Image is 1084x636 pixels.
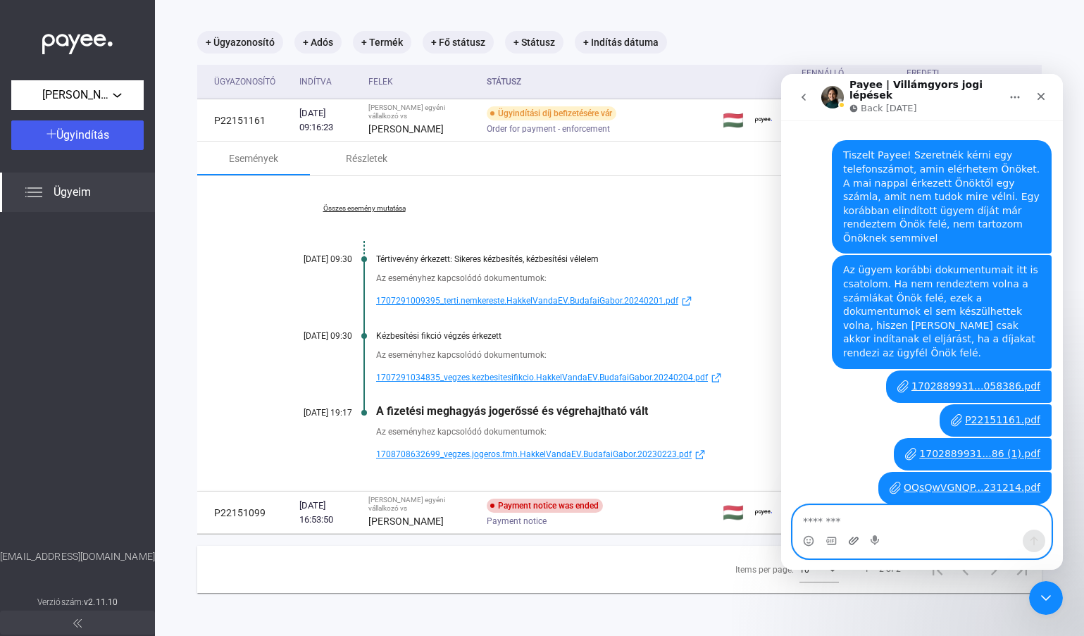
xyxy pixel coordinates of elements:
[708,373,725,383] img: external-link-blue
[376,292,971,309] a: 1707291009395_terti.nemkereste.HakkelVandaEV.BudafaiGabor.20240201.pdfexternal-link-blue
[46,129,56,139] img: plus-white.svg
[1029,581,1063,615] iframe: Intercom live chat
[487,513,547,530] span: Payment notice
[54,184,91,201] span: Ügyeim
[294,31,342,54] mat-chip: + Adós
[197,31,283,54] mat-chip: + Ügyazonosító
[887,65,971,99] div: Eredeti követelés
[575,31,667,54] mat-chip: + Indítás dátuma
[73,619,82,628] img: arrow-double-left-grey.svg
[299,73,332,90] div: Indítva
[214,73,275,90] div: Ügyazonosító
[368,73,475,90] div: Felek
[42,87,113,104] span: [PERSON_NAME] egyéni vállalkozó
[368,123,444,135] strong: [PERSON_NAME]
[268,331,352,341] div: [DATE] 09:30
[376,254,971,264] div: Tértivevény érkezett: Sikeres kézbesítés, kézbesítési vélelem
[42,26,113,55] img: white-payee-white-dot.svg
[268,254,352,264] div: [DATE] 09:30
[505,31,563,54] mat-chip: + Státusz
[376,369,708,386] span: 1707291034835_vegzes.kezbesitesifikcio.HakkelVandaEV.BudafaiGabor.20240204.pdf
[197,99,294,142] td: P22151161
[11,120,144,150] button: Ügyindítás
[353,31,411,54] mat-chip: + Termék
[376,425,971,439] div: Az eseményhez kapcsolódó dokumentumok:
[376,404,971,418] div: A fizetési meghagyás jogerőssé és végrehajtható vált
[368,73,393,90] div: Felek
[268,204,461,213] a: Összes esemény mutatása
[423,31,494,54] mat-chip: + Fő státusz
[717,99,749,142] td: 🇭🇺
[376,331,971,341] div: Kézbesítési fikció végzés érkezett
[487,106,616,120] div: Ügyindítási díj befizetésére vár
[56,128,109,142] span: Ügyindítás
[376,271,971,285] div: Az eseményhez kapcsolódó dokumentumok:
[197,492,294,534] td: P22151099
[376,348,971,362] div: Az eseményhez kapcsolódó dokumentumok:
[25,184,42,201] img: list.svg
[481,65,717,99] th: Státusz
[214,73,288,90] div: Ügyazonosító
[299,73,357,90] div: Indítva
[717,492,749,534] td: 🇭🇺
[735,561,794,578] div: Items per page:
[368,516,444,527] strong: [PERSON_NAME]
[299,106,357,135] div: [DATE] 09:16:23
[783,65,876,99] div: Fennálló követelés
[755,504,772,521] img: payee-logo
[755,112,772,129] img: payee-logo
[11,80,144,110] button: [PERSON_NAME] egyéni vállalkozó
[376,446,692,463] span: 1708708632699_vegzes.jogeros.fmh.HakkelVandaEV.BudafaiGabor.20230223.pdf
[783,65,863,99] div: Fennálló követelés
[376,446,971,463] a: 1708708632699_vegzes.jogeros.fmh.HakkelVandaEV.BudafaiGabor.20230223.pdfexternal-link-blue
[781,74,1063,570] iframe: Intercom live chat
[799,565,809,575] span: 10
[84,597,118,607] strong: v2.11.10
[368,104,475,120] div: [PERSON_NAME] egyéni vállalkozó vs
[487,120,610,137] span: Order for payment - enforcement
[692,449,709,460] img: external-link-blue
[346,150,387,167] div: Részletek
[487,499,603,513] div: Payment notice was ended
[799,561,839,578] mat-select: Items per page:
[376,369,971,386] a: 1707291034835_vegzes.kezbesitesifikcio.HakkelVandaEV.BudafaiGabor.20240204.pdfexternal-link-blue
[268,408,352,418] div: [DATE] 19:17
[299,499,357,527] div: [DATE] 16:53:50
[376,292,678,309] span: 1707291009395_terti.nemkereste.HakkelVandaEV.BudafaiGabor.20240201.pdf
[368,496,475,513] div: [PERSON_NAME] egyéni vállalkozó vs
[229,150,278,167] div: Események
[887,65,959,99] div: Eredeti követelés
[678,296,695,306] img: external-link-blue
